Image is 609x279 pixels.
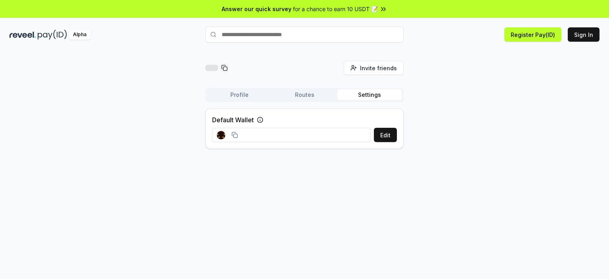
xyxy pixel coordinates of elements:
[504,27,561,42] button: Register Pay(ID)
[38,30,67,40] img: pay_id
[568,27,599,42] button: Sign In
[374,128,397,142] button: Edit
[272,89,337,100] button: Routes
[337,89,402,100] button: Settings
[222,5,291,13] span: Answer our quick survey
[293,5,378,13] span: for a chance to earn 10 USDT 📝
[69,30,91,40] div: Alpha
[344,61,404,75] button: Invite friends
[10,30,36,40] img: reveel_dark
[212,115,254,125] label: Default Wallet
[360,64,397,72] span: Invite friends
[207,89,272,100] button: Profile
